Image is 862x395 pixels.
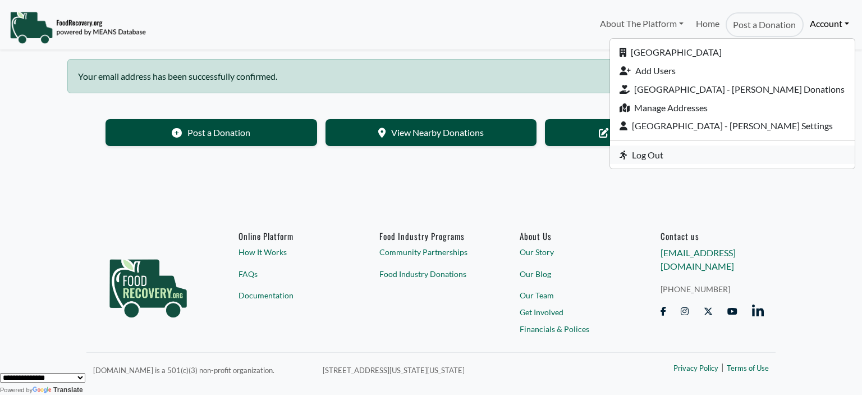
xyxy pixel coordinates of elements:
[239,231,342,241] h6: Online Platform
[239,267,342,279] a: FAQs
[520,306,623,318] a: Get Involved
[593,12,689,35] a: About The Platform
[323,363,597,376] p: [STREET_ADDRESS][US_STATE][US_STATE]
[239,246,342,258] a: How It Works
[10,11,146,44] img: NavigationLogo_FoodRecovery-91c16205cd0af1ed486a0f1a7774a6544ea792ac00100771e7dd3ec7c0e58e41.png
[610,80,855,98] a: [GEOGRAPHIC_DATA] - [PERSON_NAME] Donations
[726,12,803,37] a: Post a Donation
[721,360,724,374] span: |
[106,119,317,146] a: Post a Donation
[545,119,756,146] a: Edit Your Organization
[661,231,764,241] h6: Contact us
[33,387,53,394] img: Google Translate
[804,12,855,35] a: Account
[690,12,726,37] a: Home
[610,146,855,164] a: Log Out
[67,59,795,93] div: Your email address has been successfully confirmed.
[520,267,623,279] a: Our Blog
[520,231,623,241] a: About Us
[673,363,718,374] a: Privacy Policy
[325,119,537,146] a: View Nearby Donations
[379,231,483,241] h6: Food Industry Programs
[93,363,310,376] p: [DOMAIN_NAME] is a 501(c)(3) non-profit organization.
[661,283,764,294] a: [PHONE_NUMBER]
[661,247,736,271] a: [EMAIL_ADDRESS][DOMAIN_NAME]
[520,323,623,334] a: Financials & Polices
[520,289,623,301] a: Our Team
[239,289,342,301] a: Documentation
[520,246,623,258] a: Our Story
[727,363,769,374] a: Terms of Use
[98,231,199,338] img: food_recovery_green_logo-76242d7a27de7ed26b67be613a865d9c9037ba317089b267e0515145e5e51427.png
[379,267,483,279] a: Food Industry Donations
[610,62,855,80] a: Add Users
[379,246,483,258] a: Community Partnerships
[610,117,855,135] a: [GEOGRAPHIC_DATA] - [PERSON_NAME] Settings
[33,386,83,394] a: Translate
[610,98,855,117] a: Manage Addresses
[610,43,855,62] a: [GEOGRAPHIC_DATA]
